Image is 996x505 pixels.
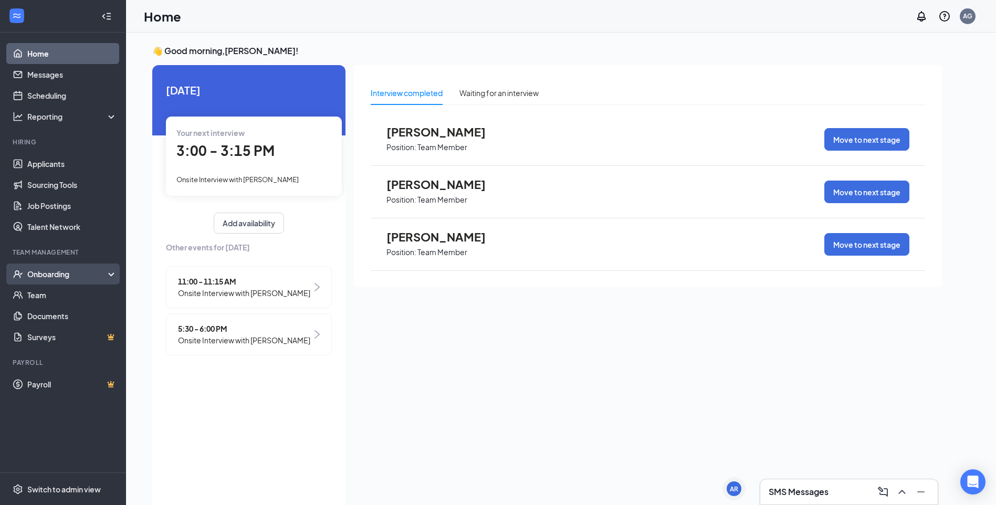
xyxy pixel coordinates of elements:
[27,195,117,216] a: Job Postings
[27,306,117,327] a: Documents
[101,11,112,22] svg: Collapse
[27,269,108,279] div: Onboarding
[178,334,310,346] span: Onsite Interview with [PERSON_NAME]
[27,111,118,122] div: Reporting
[178,287,310,299] span: Onsite Interview with [PERSON_NAME]
[915,486,927,498] svg: Minimize
[824,128,909,151] button: Move to next stage
[769,486,829,498] h3: SMS Messages
[894,483,910,500] button: ChevronUp
[896,486,908,498] svg: ChevronUp
[176,128,245,138] span: Your next interview
[166,82,332,98] span: [DATE]
[166,241,332,253] span: Other events for [DATE]
[417,195,467,205] p: Team Member
[13,358,115,367] div: Payroll
[27,327,117,348] a: SurveysCrown
[913,483,929,500] button: Minimize
[386,177,502,191] span: [PERSON_NAME]
[144,7,181,25] h1: Home
[386,230,502,244] span: [PERSON_NAME]
[386,142,416,152] p: Position:
[176,175,299,184] span: Onsite Interview with [PERSON_NAME]
[386,247,416,257] p: Position:
[27,153,117,174] a: Applicants
[178,323,310,334] span: 5:30 - 6:00 PM
[938,10,951,23] svg: QuestionInfo
[12,10,22,21] svg: WorkstreamLogo
[386,195,416,205] p: Position:
[27,64,117,85] a: Messages
[386,125,502,139] span: [PERSON_NAME]
[27,85,117,106] a: Scheduling
[877,486,889,498] svg: ComposeMessage
[13,269,23,279] svg: UserCheck
[176,142,275,159] span: 3:00 - 3:15 PM
[960,469,985,495] div: Open Intercom Messenger
[371,87,443,99] div: Interview completed
[27,216,117,237] a: Talent Network
[13,111,23,122] svg: Analysis
[915,10,928,23] svg: Notifications
[963,12,972,20] div: AG
[417,142,467,152] p: Team Member
[27,285,117,306] a: Team
[730,485,738,493] div: AR
[417,247,467,257] p: Team Member
[875,483,892,500] button: ComposeMessage
[824,181,909,203] button: Move to next stage
[27,174,117,195] a: Sourcing Tools
[13,138,115,146] div: Hiring
[214,213,284,234] button: Add availability
[13,484,23,495] svg: Settings
[824,233,909,256] button: Move to next stage
[459,87,539,99] div: Waiting for an interview
[13,248,115,257] div: Team Management
[27,374,117,395] a: PayrollCrown
[27,43,117,64] a: Home
[152,45,942,57] h3: 👋 Good morning, [PERSON_NAME] !
[178,276,310,287] span: 11:00 - 11:15 AM
[27,484,101,495] div: Switch to admin view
